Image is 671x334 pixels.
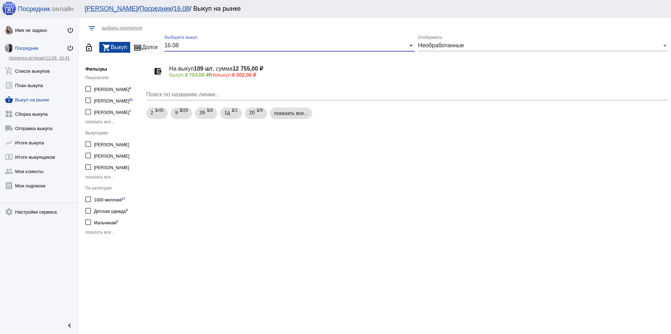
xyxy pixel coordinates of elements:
[65,321,74,330] mat-icon: chevron_left
[5,153,13,161] mat-icon: local_atm
[5,44,13,52] img: 3csRknZHdsk.jpg
[232,108,234,113] b: 1
[249,106,255,119] span: 2б
[94,206,128,215] div: Детская одежда
[210,72,256,78] span: Невыкуп:
[5,67,13,75] mat-icon: add_shopping_cart
[199,106,205,119] span: 26
[5,110,13,118] mat-icon: widgets
[418,42,464,48] span: Необработанные
[15,46,67,51] div: Посредник
[5,181,13,190] mat-icon: receipt
[85,130,143,135] div: Выкупщики
[94,84,131,94] div: [PERSON_NAME]
[169,65,662,72] h4: На выкуп , сумма
[99,42,130,53] button: Выкуп
[173,5,190,12] a: 16.08
[5,207,13,216] mat-icon: settings
[116,220,118,223] small: 5
[85,175,114,180] span: показать все...
[175,106,178,119] span: 9
[85,119,114,124] span: показать все...
[9,56,70,61] a: подписка истекает12.09, 16:41
[52,5,73,13] span: онлайн
[185,72,209,78] b: 6 753,00 ₽
[257,108,259,113] b: 1
[5,95,13,104] mat-icon: shopping_basket
[232,72,256,78] b: 6 002,00 ₽
[85,43,93,52] mat-icon: lock_open
[130,42,161,53] button: Долги
[152,66,163,77] mat-icon: account_balance_wallet
[207,106,213,121] span: /9
[180,108,182,113] b: 3
[94,139,129,149] div: [PERSON_NAME]
[102,25,142,30] span: выбрать покупателя
[67,27,74,34] mat-icon: power_settings_new
[224,106,230,119] span: 1д
[85,186,143,191] div: По категории
[94,151,129,160] div: [PERSON_NAME]
[67,44,74,52] mat-icon: power_settings_new
[133,43,142,52] mat-icon: money
[85,5,658,13] div: / / / Выкуп на рынке
[139,5,172,12] a: Посредник
[129,109,131,113] small: 7
[87,24,96,33] mat-icon: filter_list
[122,197,125,200] small: 17
[129,86,131,90] small: 6
[85,230,114,235] span: показать все...
[94,95,133,105] div: [PERSON_NAME]
[46,56,70,61] span: 12.09, 16:41
[270,108,313,119] mat-chip: показать все...
[5,124,13,133] mat-icon: local_shipping
[180,106,188,121] span: /29
[257,106,263,121] span: /9
[5,138,13,147] mat-icon: show_chart
[94,107,131,116] div: [PERSON_NAME]
[232,106,238,121] span: /1
[5,26,13,34] img: s3NfS9EFoIlsu3J8UNDHgJwzmn6WiTD8U1bXUdxOToFySjflkCBBOVL20Z1KOmqHZbw9EvBm.jpg
[15,28,67,33] div: Имя не задано
[5,81,13,90] mat-icon: list_alt
[102,43,111,52] mat-icon: shopping_cart
[85,66,143,72] h5: Фильтры
[151,106,153,119] span: 2
[2,1,16,15] img: apple-icon-60x60.png
[94,194,125,204] div: 1000 мелочей
[94,217,118,227] div: Мальчикам
[155,108,158,113] b: 1
[18,5,50,13] span: Посредник
[5,167,13,176] mat-icon: group
[129,98,133,101] small: 21
[94,162,129,172] div: [PERSON_NAME]
[155,106,163,121] span: /45
[85,75,143,80] div: Покупатели
[194,66,213,72] b: 109 шт
[126,208,128,212] small: 5
[233,66,263,72] b: 12 755,00 ₽
[165,42,179,48] span: 16.08
[207,108,209,113] b: 1
[169,72,662,78] p: /
[85,5,138,12] a: [PERSON_NAME]
[169,72,209,78] span: Выкуп:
